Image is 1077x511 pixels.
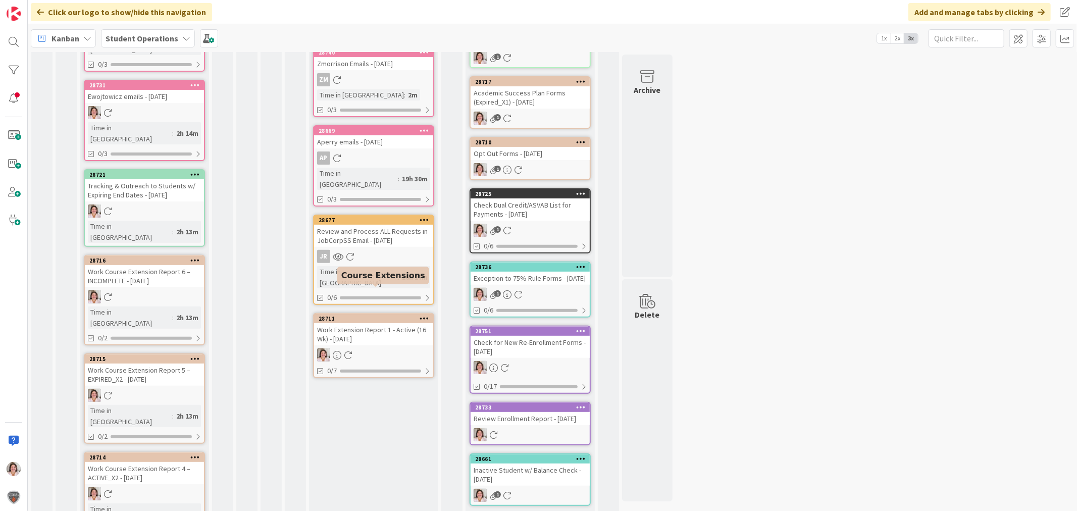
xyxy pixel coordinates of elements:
[317,73,330,86] div: ZM
[474,51,487,64] img: EW
[471,77,590,86] div: 28717
[327,366,337,376] span: 0/7
[85,256,204,265] div: 28716
[85,354,204,364] div: 28715
[88,122,172,144] div: Time in [GEOGRAPHIC_DATA]
[314,216,433,247] div: 28677Review and Process ALL Requests in JobCorpSS Email - [DATE]
[471,412,590,425] div: Review Enrollment Report - [DATE]
[471,272,590,285] div: Exception to 75% Rule Forms - [DATE]
[314,48,433,70] div: 28740Zmorrison Emails - [DATE]
[85,265,204,287] div: Work Course Extension Report 6 – INCOMPLETE - [DATE]
[317,250,330,263] div: JR
[470,137,591,180] a: 28710Opt Out Forms - [DATE]EW
[471,361,590,374] div: EW
[314,225,433,247] div: Review and Process ALL Requests in JobCorpSS Email - [DATE]
[88,205,101,218] img: EW
[313,215,434,305] a: 28677Review and Process ALL Requests in JobCorpSS Email - [DATE]JRTime in [GEOGRAPHIC_DATA]:16h 2...
[471,224,590,237] div: EW
[88,306,172,329] div: Time in [GEOGRAPHIC_DATA]
[494,114,501,121] span: 1
[84,80,205,161] a: 28731Ewojtowicz emails - [DATE]EWTime in [GEOGRAPHIC_DATA]:2h 14m0/3
[634,84,661,96] div: Archive
[317,151,330,165] div: AP
[172,411,174,422] span: :
[471,163,590,176] div: EW
[314,323,433,345] div: Work Extension Report 1 - Active (16 Wk) - [DATE]
[319,217,433,224] div: 28677
[327,292,337,303] span: 0/6
[471,51,590,64] div: EW
[327,194,337,205] span: 0/3
[929,29,1004,47] input: Quick Filter...
[314,126,433,148] div: 28669Aperry emails - [DATE]
[89,454,204,461] div: 28714
[470,453,591,506] a: 28661Inactive Student w/ Balance Check - [DATE]EW
[471,464,590,486] div: Inactive Student w/ Balance Check - [DATE]
[88,221,172,243] div: Time in [GEOGRAPHIC_DATA]
[85,290,204,303] div: EW
[474,224,487,237] img: EW
[7,462,21,476] img: EW
[172,128,174,139] span: :
[471,263,590,285] div: 28736Exception to 75% Rule Forms - [DATE]
[85,389,204,402] div: EW
[470,76,591,129] a: 28717Academic Success Plan Forms (Expired_X1) - [DATE]EW
[85,106,204,119] div: EW
[471,327,590,336] div: 28751
[85,170,204,201] div: 28721Tracking & Outreach to Students w/ Expiring End Dates - [DATE]
[474,163,487,176] img: EW
[89,257,204,264] div: 28716
[314,57,433,70] div: Zmorrison Emails - [DATE]
[85,354,204,386] div: 28715Work Course Extension Report 5 – EXPIRED_X2 - [DATE]
[31,3,212,21] div: Click our logo to show/hide this navigation
[471,189,590,221] div: 28725Check Dual Credit/ASVAB List for Payments - [DATE]
[484,381,497,392] span: 0/17
[88,389,101,402] img: EW
[319,315,433,322] div: 28711
[85,453,204,484] div: 28714Work Course Extension Report 4 – ACTIVE_X2 - [DATE]
[474,489,487,502] img: EW
[471,112,590,125] div: EW
[317,89,404,100] div: Time in [GEOGRAPHIC_DATA]
[471,189,590,198] div: 28725
[470,262,591,318] a: 28736Exception to 75% Rule Forms - [DATE]EW0/6
[85,90,204,103] div: Ewojtowicz emails - [DATE]
[88,405,172,427] div: Time in [GEOGRAPHIC_DATA]
[474,428,487,441] img: EW
[891,33,904,43] span: 2x
[84,353,205,444] a: 28715Work Course Extension Report 5 – EXPIRED_X2 - [DATE]EWTime in [GEOGRAPHIC_DATA]:2h 13m0/2
[174,411,201,422] div: 2h 13m
[314,48,433,57] div: 28740
[471,336,590,358] div: Check for New Re-Enrollment Forms - [DATE]
[471,263,590,272] div: 28736
[313,313,434,378] a: 28711Work Extension Report 1 - Active (16 Wk) - [DATE]EW0/7
[88,106,101,119] img: EW
[484,305,493,316] span: 0/6
[475,455,590,463] div: 28661
[174,128,201,139] div: 2h 14m
[98,148,108,159] span: 0/3
[85,179,204,201] div: Tracking & Outreach to Students w/ Expiring End Dates - [DATE]
[313,125,434,207] a: 28669Aperry emails - [DATE]APTime in [GEOGRAPHIC_DATA]:19h 30m0/3
[327,105,337,115] span: 0/3
[314,250,433,263] div: JR
[475,328,590,335] div: 28751
[89,171,204,178] div: 28721
[470,402,591,445] a: 28733Review Enrollment Report - [DATE]EW
[471,288,590,301] div: EW
[471,198,590,221] div: Check Dual Credit/ASVAB List for Payments - [DATE]
[494,166,501,172] span: 1
[904,33,918,43] span: 3x
[475,78,590,85] div: 28717
[85,81,204,90] div: 28731
[7,490,21,504] img: avatar
[88,487,101,500] img: EW
[85,364,204,386] div: Work Course Extension Report 5 – EXPIRED_X2 - [DATE]
[471,147,590,160] div: Opt Out Forms - [DATE]
[474,361,487,374] img: EW
[174,312,201,323] div: 2h 13m
[635,309,660,321] div: Delete
[341,271,425,280] h5: Course Extensions
[470,188,591,253] a: 28725Check Dual Credit/ASVAB List for Payments - [DATE]EW0/6
[471,403,590,425] div: 28733Review Enrollment Report - [DATE]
